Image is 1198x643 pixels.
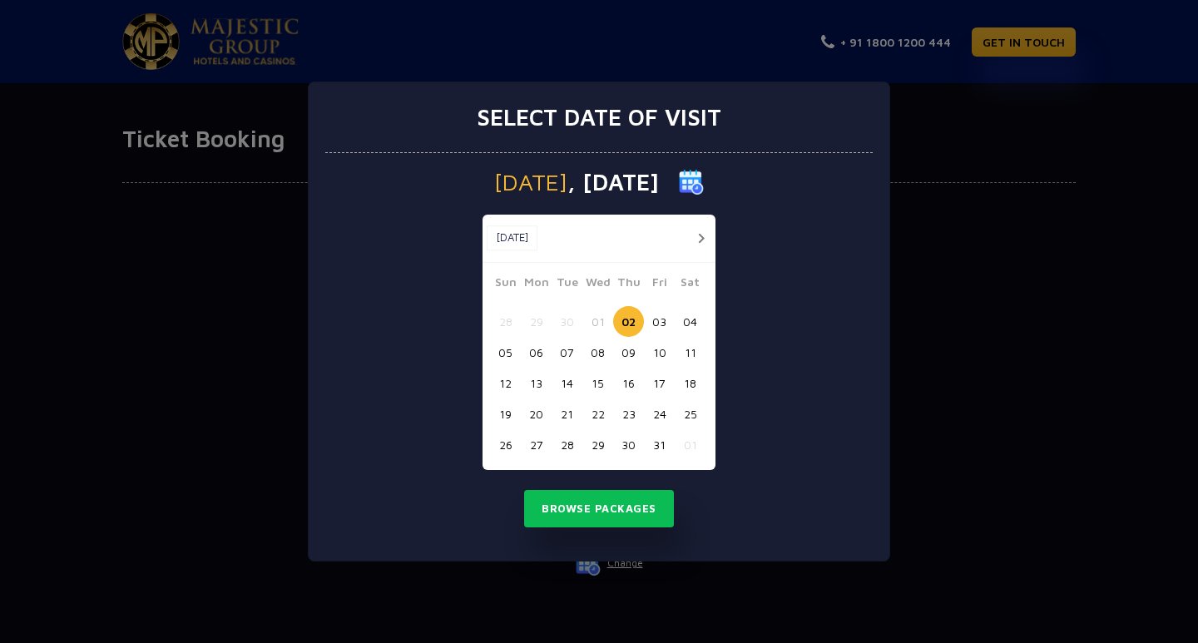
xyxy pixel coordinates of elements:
[613,368,644,398] button: 16
[675,273,705,296] span: Sat
[477,103,721,131] h3: Select date of visit
[490,306,521,337] button: 28
[613,398,644,429] button: 23
[582,337,613,368] button: 08
[552,273,582,296] span: Tue
[644,398,675,429] button: 24
[582,398,613,429] button: 22
[644,306,675,337] button: 03
[490,368,521,398] button: 12
[552,306,582,337] button: 30
[490,337,521,368] button: 05
[644,337,675,368] button: 10
[494,171,567,194] span: [DATE]
[490,273,521,296] span: Sun
[675,368,705,398] button: 18
[521,337,552,368] button: 06
[582,273,613,296] span: Wed
[675,398,705,429] button: 25
[675,429,705,460] button: 01
[679,170,704,195] img: calender icon
[552,368,582,398] button: 14
[675,337,705,368] button: 11
[490,398,521,429] button: 19
[644,273,675,296] span: Fri
[524,490,674,528] button: Browse Packages
[582,368,613,398] button: 15
[644,429,675,460] button: 31
[582,306,613,337] button: 01
[613,337,644,368] button: 09
[521,398,552,429] button: 20
[613,273,644,296] span: Thu
[644,368,675,398] button: 17
[521,368,552,398] button: 13
[521,273,552,296] span: Mon
[675,306,705,337] button: 04
[582,429,613,460] button: 29
[613,429,644,460] button: 30
[552,429,582,460] button: 28
[613,306,644,337] button: 02
[552,337,582,368] button: 07
[552,398,582,429] button: 21
[490,429,521,460] button: 26
[487,225,537,250] button: [DATE]
[521,306,552,337] button: 29
[567,171,659,194] span: , [DATE]
[521,429,552,460] button: 27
